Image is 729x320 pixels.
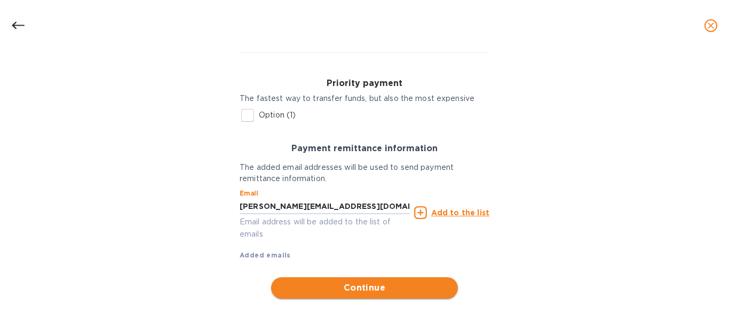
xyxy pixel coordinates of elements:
p: Email address will be added to the list of emails [240,216,410,240]
h3: Priority payment [240,79,489,89]
b: Added emails [240,251,291,259]
p: The added email addresses will be used to send payment remittance information. [240,162,489,184]
p: Option (1) [259,110,296,121]
p: The fastest way to transfer funds, but also the most expensive [240,93,489,104]
h3: Payment remittance information [240,144,489,154]
button: close [698,13,724,38]
u: Add to the list [431,208,489,217]
span: Continue [280,282,449,294]
input: Enter email [240,198,410,214]
button: Continue [271,277,458,299]
label: Email [240,191,258,197]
